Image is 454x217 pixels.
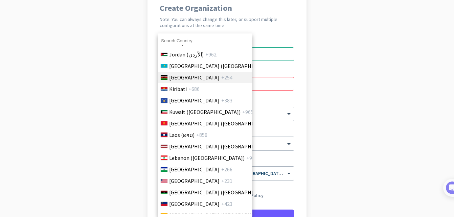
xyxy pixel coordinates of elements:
[169,131,195,139] span: Laos (ລາວ)
[158,37,252,45] input: Search Country
[196,131,207,139] span: +856
[221,200,232,208] span: +423
[169,165,220,173] span: [GEOGRAPHIC_DATA]
[169,119,275,127] span: [GEOGRAPHIC_DATA] ([GEOGRAPHIC_DATA])
[169,73,220,81] span: [GEOGRAPHIC_DATA]
[169,62,275,70] span: [GEOGRAPHIC_DATA] ([GEOGRAPHIC_DATA])
[246,154,257,162] span: +961
[221,165,232,173] span: +266
[169,108,241,116] span: Kuwait (‫[GEOGRAPHIC_DATA]‬‎)
[169,177,220,185] span: [GEOGRAPHIC_DATA]
[169,142,275,150] span: [GEOGRAPHIC_DATA] ([GEOGRAPHIC_DATA])
[188,85,200,93] span: +686
[221,96,232,104] span: +383
[169,50,204,58] span: Jordan (‫الأردن‬‎)
[169,85,187,93] span: Kiribati
[221,177,232,185] span: +231
[205,50,217,58] span: +962
[169,188,275,196] span: [GEOGRAPHIC_DATA] (‫[GEOGRAPHIC_DATA]‬‎)
[221,73,232,81] span: +254
[169,200,220,208] span: [GEOGRAPHIC_DATA]
[242,108,253,116] span: +965
[169,154,245,162] span: Lebanon (‫[GEOGRAPHIC_DATA]‬‎)
[169,96,220,104] span: [GEOGRAPHIC_DATA]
